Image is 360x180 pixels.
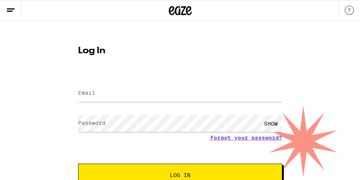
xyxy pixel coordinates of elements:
div: SHOW [259,115,282,132]
label: Email [78,90,95,96]
span: Log In [170,172,190,178]
a: Forgot your password? [210,135,282,141]
input: Email [78,85,282,102]
label: Password [78,120,106,126]
h1: Log In [78,46,282,56]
